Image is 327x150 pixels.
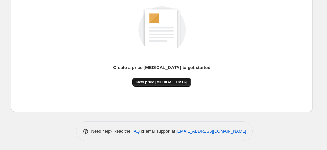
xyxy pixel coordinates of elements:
p: Create a price [MEDICAL_DATA] to get started [113,64,210,71]
span: or email support at [140,129,176,134]
span: New price [MEDICAL_DATA] [136,80,187,85]
a: [EMAIL_ADDRESS][DOMAIN_NAME] [176,129,246,134]
a: FAQ [131,129,140,134]
button: New price [MEDICAL_DATA] [132,78,191,87]
span: Need help? Read the [91,129,132,134]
